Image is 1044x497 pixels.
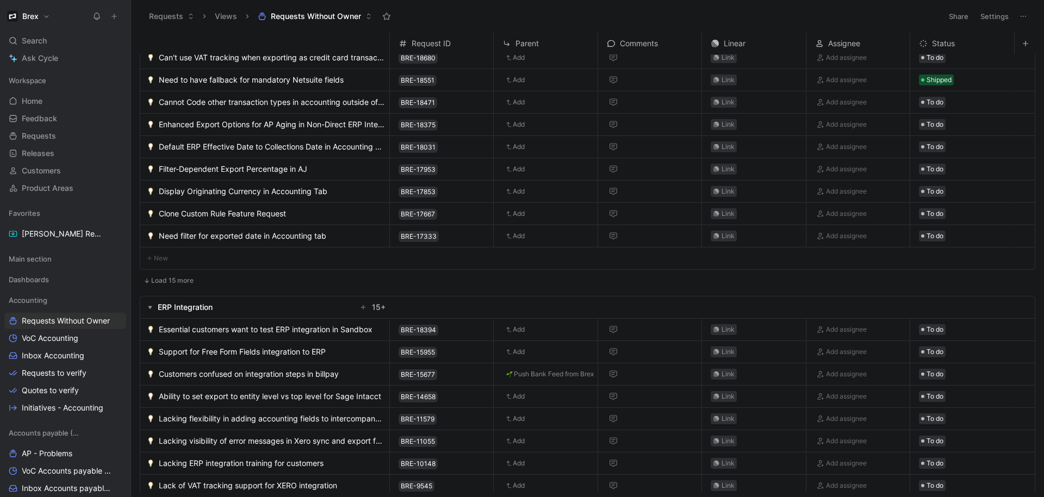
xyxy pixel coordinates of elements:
[147,232,154,240] img: 💡
[4,382,126,399] a: Quotes to verify
[147,412,385,425] a: 💡Lacking flexibility in adding accounting fields to intercompany journal entries.
[399,231,439,242] button: BRE-17333
[815,457,869,470] button: Add assignee
[159,412,385,425] span: Lacking flexibility in adding accounting fields to intercompany journal entries.
[147,140,385,153] a: 💡Default ERP Effective Date to Collections Date in Accounting Tab
[815,51,869,64] button: Add assignee
[147,434,385,448] a: 💡Lacking visibility of error messages in Xero sync and export failures
[927,141,943,152] span: To do
[975,9,1014,24] button: Settings
[919,164,946,175] div: To do
[722,186,735,197] div: Link
[722,231,735,241] div: Link
[502,73,529,86] button: Add
[147,143,154,151] img: 💡
[399,325,438,336] button: BRE-18394
[4,292,126,416] div: AccountingRequests Without OwnerVoC AccountingInbox AccountingRequests to verifyQuotes to verifyI...
[399,164,438,175] button: BRE-17953
[22,113,57,124] span: Feedback
[815,73,869,86] button: Add assignee
[22,402,103,413] span: Initiatives - Accounting
[147,323,385,336] a: 💡Essential customers want to test ERP integration in Sandbox
[722,52,735,63] div: Link
[22,333,78,344] span: VoC Accounting
[722,119,735,130] div: Link
[815,207,869,220] button: Add assignee
[815,479,869,492] button: Add assignee
[919,436,946,446] div: To do
[147,348,154,356] img: 💡
[502,457,529,470] button: Add
[159,163,307,176] span: Filter-Dependent Export Percentage in AJ
[159,207,286,220] span: Clone Custom Rule Feature Request
[919,141,946,152] div: To do
[147,188,154,195] img: 💡
[9,274,49,285] span: Dashboards
[159,434,385,448] span: Lacking visibility of error messages in Xero sync and export failures
[919,480,946,491] div: To do
[826,436,867,446] span: Add assignee
[828,37,860,50] span: Assignee
[9,295,47,306] span: Accounting
[4,330,126,346] a: VoC Accounting
[147,370,154,378] img: 💡
[514,370,594,378] span: Push Bank Feed from Brex
[7,11,18,22] img: Brex
[722,164,735,175] div: Link
[147,368,385,381] a: 💡Customers confused on integration steps in billpay
[22,11,39,21] h1: Brex
[147,185,385,198] a: 💡Display Originating Currency in Accounting Tab
[399,481,434,492] button: BRE-9545
[944,9,973,24] button: Share
[815,412,869,425] button: Add assignee
[927,324,943,335] span: To do
[22,385,79,396] span: Quotes to verify
[927,74,952,85] span: Shipped
[494,37,598,50] div: Parent
[502,96,529,109] button: Add
[147,479,385,492] a: 💡Lack of VAT tracking support for XERO integration
[147,459,154,467] img: 💡
[724,37,745,50] span: Linear
[147,437,154,445] img: 💡
[826,74,867,85] span: Add assignee
[159,73,344,86] span: Need to have fallback for mandatory Netsuite fields
[4,93,126,109] a: Home
[144,8,199,24] button: Requests
[927,458,943,469] span: To do
[722,436,735,446] div: Link
[4,226,126,242] a: [PERSON_NAME] Request
[4,365,126,381] a: Requests to verify
[815,140,869,153] button: Add assignee
[22,368,86,378] span: Requests to verify
[210,8,242,24] button: Views
[919,391,946,402] div: To do
[399,53,438,64] button: BRE-18680
[159,51,385,64] span: Can't use VAT tracking when exporting as credit card transaction types in Netsuite
[927,208,943,219] span: To do
[502,185,529,198] button: Add
[147,51,385,64] a: 💡Can't use VAT tracking when exporting as credit card transaction types in Netsuite
[722,74,735,85] div: Link
[22,448,72,459] span: AP - Problems
[927,369,943,380] span: To do
[826,141,867,152] span: Add assignee
[4,163,126,179] a: Customers
[919,186,946,197] div: To do
[147,210,154,218] img: 💡
[815,434,869,448] button: Add assignee
[702,37,806,50] div: Linear
[22,96,42,107] span: Home
[399,209,437,220] button: BRE-17667
[826,231,867,241] span: Add assignee
[22,34,47,47] span: Search
[4,72,126,89] div: Workspace
[147,482,154,489] img: 💡
[22,228,101,239] span: [PERSON_NAME] Request
[147,345,385,358] a: 💡Support for Free Form Fields integration to ERP
[4,9,53,24] button: BrexBrex
[4,33,126,49] div: Search
[147,390,385,403] a: 💡Ability to set export to entity level vs top level for Sage Intacct
[722,97,735,108] div: Link
[147,54,154,61] img: 💡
